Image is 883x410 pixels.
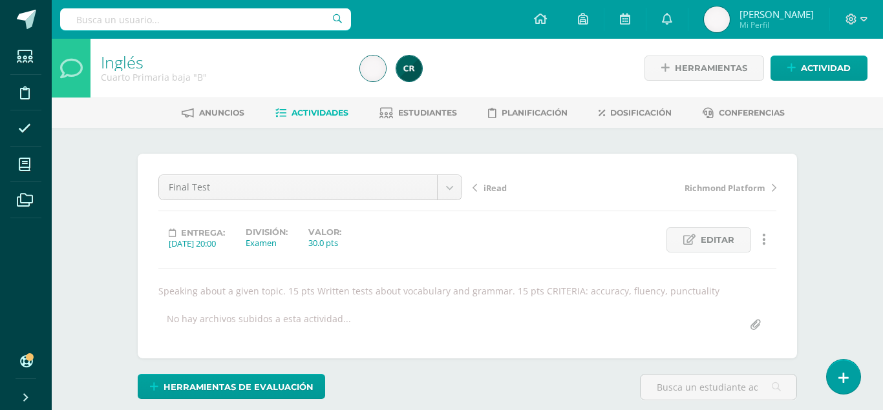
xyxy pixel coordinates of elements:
[610,108,672,118] span: Dosificación
[396,56,422,81] img: 19436fc6d9716341a8510cf58c6830a2.png
[169,175,427,200] span: Final Test
[624,181,776,194] a: Richmond Platform
[169,238,225,249] div: [DATE] 20:00
[101,53,345,71] h1: Inglés
[167,313,351,338] div: No hay archivos subidos a esta actividad...
[739,8,814,21] span: [PERSON_NAME]
[275,103,348,123] a: Actividades
[473,181,624,194] a: iRead
[138,374,325,399] a: Herramientas de evaluación
[308,227,341,237] label: Valor:
[101,51,144,73] a: Inglés
[488,103,568,123] a: Planificación
[164,375,314,399] span: Herramientas de evaluación
[308,237,341,249] div: 30.0 pts
[685,182,765,194] span: Richmond Platform
[153,285,782,297] div: Speaking about a given topic. 15 pts Written tests about vocabulary and grammar. 15 pts CRITERIA:...
[675,56,747,80] span: Herramientas
[703,103,785,123] a: Conferencias
[719,108,785,118] span: Conferencias
[159,175,462,200] a: Final Test
[182,103,244,123] a: Anuncios
[292,108,348,118] span: Actividades
[771,56,867,81] a: Actividad
[181,228,225,238] span: Entrega:
[199,108,244,118] span: Anuncios
[360,56,386,81] img: 9f6c7c8305d8e608d466df14f8841aad.png
[246,237,288,249] div: Examen
[379,103,457,123] a: Estudiantes
[704,6,730,32] img: 9f6c7c8305d8e608d466df14f8841aad.png
[599,103,672,123] a: Dosificación
[739,19,814,30] span: Mi Perfil
[246,227,288,237] label: División:
[60,8,351,30] input: Busca un usuario...
[641,374,796,400] input: Busca un estudiante aquí...
[644,56,764,81] a: Herramientas
[801,56,851,80] span: Actividad
[398,108,457,118] span: Estudiantes
[101,71,345,83] div: Cuarto Primaria baja 'B'
[502,108,568,118] span: Planificación
[701,228,734,252] span: Editar
[484,182,507,194] span: iRead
